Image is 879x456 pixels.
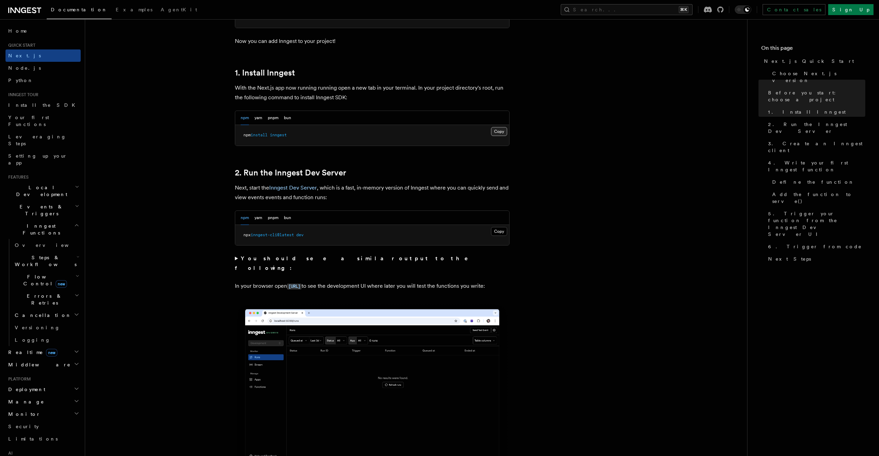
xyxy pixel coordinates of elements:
a: Setting up your app [5,150,81,169]
span: 2. Run the Inngest Dev Server [768,121,865,135]
a: Choose Next.js version [769,67,865,87]
span: Before you start: choose a project [768,89,865,103]
span: Install the SDK [8,102,79,108]
span: Inngest Functions [5,223,74,236]
span: 6. Trigger from code [768,243,862,250]
span: Limitations [8,436,58,442]
span: npx [243,232,251,237]
h4: On this page [761,44,865,55]
p: In your browser open to see the development UI where later you will test the functions you write: [235,281,510,291]
a: Next.js [5,49,81,62]
a: 1. Install Inngest [235,68,295,78]
a: Examples [112,2,157,19]
p: Next, start the , which is a fast, in-memory version of Inngest where you can quickly send and vi... [235,183,510,202]
span: Define the function [772,179,854,185]
span: Local Development [5,184,75,198]
span: Setting up your app [8,153,67,166]
button: npm [241,211,249,225]
a: Limitations [5,433,81,445]
a: [URL] [287,283,301,289]
a: Logging [12,334,81,346]
span: Features [5,174,28,180]
button: Events & Triggers [5,201,81,220]
span: Your first Functions [8,115,49,127]
span: dev [260,15,267,20]
a: 4. Write your first Inngest function [765,157,865,176]
a: Next.js Quick Start [761,55,865,67]
button: Copy [491,227,507,236]
button: Realtimenew [5,346,81,358]
button: Errors & Retries [12,290,81,309]
span: Quick start [5,43,35,48]
span: Python [8,78,33,83]
a: Leveraging Steps [5,130,81,150]
p: Now you can add Inngest to your project! [235,36,510,46]
div: Inngest Functions [5,239,81,346]
a: Inngest Dev Server [269,184,317,191]
span: Next.js Quick Start [764,58,854,65]
span: inngest-cli@latest [251,232,294,237]
span: Cancellation [12,312,71,319]
button: Steps & Workflows [12,251,81,271]
span: Manage [5,398,44,405]
a: 3. Create an Inngest client [765,137,865,157]
span: npm [243,15,251,20]
a: Before you start: choose a project [765,87,865,106]
a: Define the function [769,176,865,188]
button: Manage [5,396,81,408]
a: AgentKit [157,2,201,19]
span: AI [5,451,13,456]
button: pnpm [268,211,278,225]
span: Middleware [5,361,71,368]
span: 3. Create an Inngest client [768,140,865,154]
a: Next Steps [765,253,865,265]
span: Choose Next.js version [772,70,865,84]
span: Overview [15,242,85,248]
span: new [56,280,67,288]
a: 2. Run the Inngest Dev Server [765,118,865,137]
span: AgentKit [161,7,197,12]
span: Errors & Retries [12,293,75,306]
a: Versioning [12,321,81,334]
a: 1. Install Inngest [765,106,865,118]
span: 4. Write your first Inngest function [768,159,865,173]
span: npm [243,133,251,137]
button: Copy [491,127,507,136]
span: Documentation [51,7,107,12]
span: Inngest tour [5,92,38,98]
a: Home [5,25,81,37]
span: 1. Install Inngest [768,109,846,115]
button: Middleware [5,358,81,371]
button: bun [284,211,291,225]
button: bun [284,111,291,125]
a: 6. Trigger from code [765,240,865,253]
button: yarn [254,111,262,125]
strong: You should see a similar output to the following: [235,255,478,271]
button: Search...⌘K [561,4,693,15]
button: Flow Controlnew [12,271,81,290]
a: 2. Run the Inngest Dev Server [235,168,346,178]
span: Events & Triggers [5,203,75,217]
code: [URL] [287,284,301,289]
a: Contact sales [763,4,825,15]
button: pnpm [268,111,278,125]
span: Next.js [8,53,41,58]
summary: You should see a similar output to the following: [235,254,510,273]
button: Local Development [5,181,81,201]
span: Versioning [15,325,60,330]
a: 5. Trigger your function from the Inngest Dev Server UI [765,207,865,240]
a: Documentation [47,2,112,19]
span: Next Steps [768,255,811,262]
span: Home [8,27,27,34]
span: Add the function to serve() [772,191,865,205]
a: Your first Functions [5,111,81,130]
span: Realtime [5,349,57,356]
span: run [251,15,258,20]
span: 5. Trigger your function from the Inngest Dev Server UI [768,210,865,238]
a: Overview [12,239,81,251]
a: Sign Up [828,4,874,15]
button: Monitor [5,408,81,420]
a: Security [5,420,81,433]
button: Cancellation [12,309,81,321]
span: Flow Control [12,273,76,287]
